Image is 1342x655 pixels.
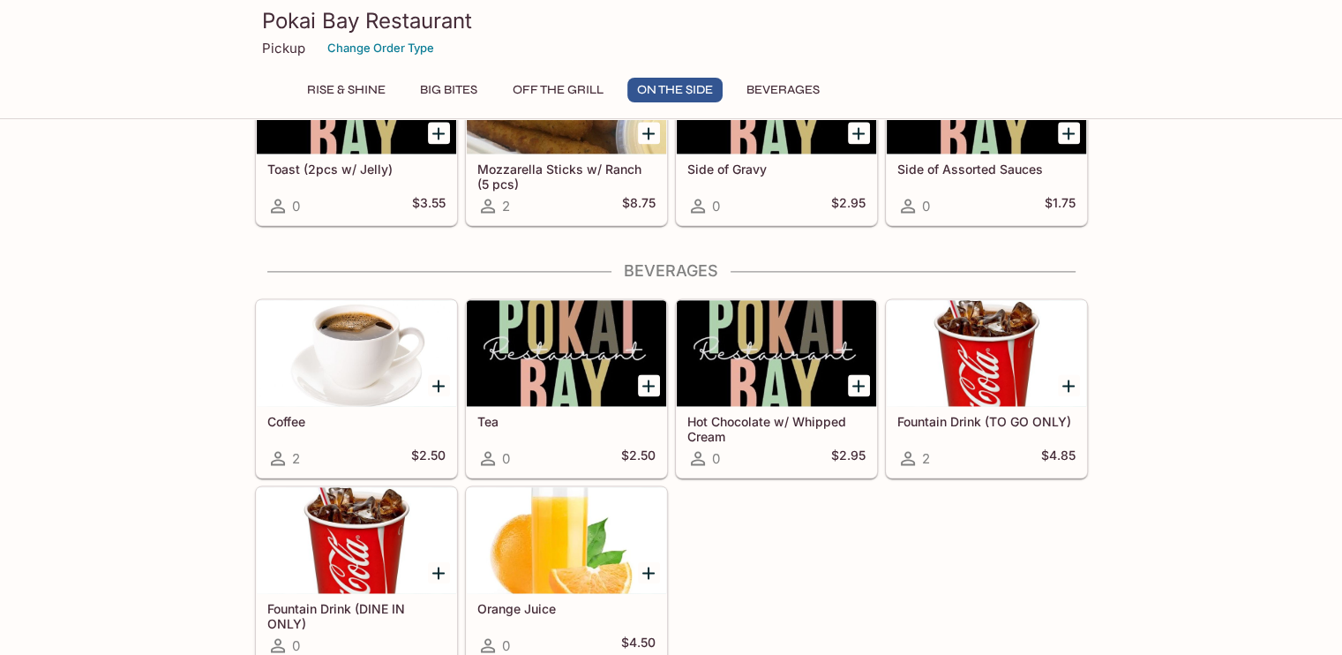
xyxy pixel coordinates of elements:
[292,637,300,654] span: 0
[1041,448,1076,469] h5: $4.85
[428,561,450,583] button: Add Fountain Drink (DINE IN ONLY)
[1058,122,1080,144] button: Add Side of Assorted Sauces
[477,162,656,191] h5: Mozzarella Sticks w/ Ranch (5 pcs)
[256,47,457,225] a: Toast (2pcs w/ Jelly)0$3.55
[292,450,300,467] span: 2
[886,299,1087,478] a: Fountain Drink (TO GO ONLY)2$4.85
[638,374,660,396] button: Add Tea
[477,601,656,616] h5: Orange Juice
[897,162,1076,177] h5: Side of Assorted Sauces
[257,487,456,593] div: Fountain Drink (DINE IN ONLY)
[267,601,446,630] h5: Fountain Drink (DINE IN ONLY)
[712,198,720,215] span: 0
[319,34,442,62] button: Change Order Type
[467,48,666,154] div: Mozzarella Sticks w/ Ranch (5 pcs)
[737,78,829,102] button: Beverages
[267,162,446,177] h5: Toast (2pcs w/ Jelly)
[638,561,660,583] button: Add Orange Juice
[887,48,1086,154] div: Side of Assorted Sauces
[267,414,446,429] h5: Coffee
[712,450,720,467] span: 0
[687,414,866,443] h5: Hot Chocolate w/ Whipped Cream
[412,195,446,216] h5: $3.55
[887,300,1086,406] div: Fountain Drink (TO GO ONLY)
[1045,195,1076,216] h5: $1.75
[256,299,457,478] a: Coffee2$2.50
[848,122,870,144] button: Add Side of Gravy
[621,448,656,469] h5: $2.50
[831,195,866,216] h5: $2.95
[886,47,1087,225] a: Side of Assorted Sauces0$1.75
[848,374,870,396] button: Add Hot Chocolate w/ Whipped Cream
[897,414,1076,429] h5: Fountain Drink (TO GO ONLY)
[292,198,300,215] span: 0
[622,195,656,216] h5: $8.75
[255,261,1088,281] h4: Beverages
[677,300,876,406] div: Hot Chocolate w/ Whipped Cream
[676,299,877,478] a: Hot Chocolate w/ Whipped Cream0$2.95
[262,40,305,56] p: Pickup
[257,300,456,406] div: Coffee
[411,448,446,469] h5: $2.50
[428,374,450,396] button: Add Coffee
[467,300,666,406] div: Tea
[262,7,1081,34] h3: Pokai Bay Restaurant
[677,48,876,154] div: Side of Gravy
[257,48,456,154] div: Toast (2pcs w/ Jelly)
[503,78,613,102] button: Off The Grill
[502,450,510,467] span: 0
[502,637,510,654] span: 0
[627,78,723,102] button: On The Side
[466,47,667,225] a: Mozzarella Sticks w/ Ranch (5 pcs)2$8.75
[502,198,510,215] span: 2
[297,78,395,102] button: Rise & Shine
[409,78,489,102] button: Big Bites
[922,450,930,467] span: 2
[638,122,660,144] button: Add Mozzarella Sticks w/ Ranch (5 pcs)
[428,122,450,144] button: Add Toast (2pcs w/ Jelly)
[687,162,866,177] h5: Side of Gravy
[922,198,930,215] span: 0
[676,47,877,225] a: Side of Gravy0$2.95
[467,487,666,593] div: Orange Juice
[477,414,656,429] h5: Tea
[831,448,866,469] h5: $2.95
[466,299,667,478] a: Tea0$2.50
[1058,374,1080,396] button: Add Fountain Drink (TO GO ONLY)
